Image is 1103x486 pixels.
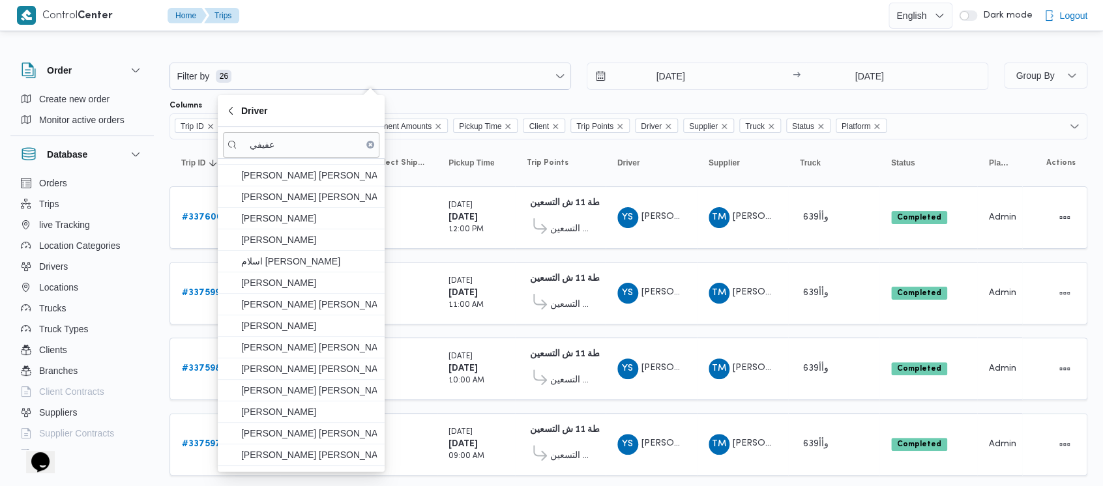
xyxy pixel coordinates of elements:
[449,202,473,209] small: [DATE]
[16,444,149,465] button: Devices
[182,289,220,297] b: # 337599
[241,361,377,377] span: [PERSON_NAME] [PERSON_NAME]
[617,283,638,304] div: Yasr Sameir Azaiaz Yousf
[182,440,221,448] b: # 337597
[216,70,231,83] span: 26 available filters
[204,8,239,23] button: Trips
[169,100,202,111] label: Columns
[241,103,267,119] span: Driver
[241,468,377,484] span: [PERSON_NAME] [PERSON_NAME]
[39,446,72,462] span: Devices
[709,283,729,304] div: Tarq Muhammad Zghlol Said
[504,122,512,130] button: Remove Pickup Time from selection in this group
[712,207,726,228] span: TM
[1016,70,1054,81] span: Group By
[709,434,729,455] div: Tarq Muhammad Zghlol Said
[182,285,220,301] a: #337599
[16,402,149,423] button: Suppliers
[641,288,716,296] span: [PERSON_NAME]
[989,440,1016,448] span: Admin
[891,211,947,224] span: Completed
[241,404,377,420] span: [PERSON_NAME]
[449,278,473,285] small: [DATE]
[804,63,934,89] input: Press the down key to open a popover containing a calendar.
[616,122,624,130] button: Remove Trip Points from selection in this group
[530,274,611,283] b: محطة 11 ش التسعين
[1054,283,1075,304] button: Actions
[641,119,662,134] span: Driver
[641,364,716,372] span: [PERSON_NAME]
[39,259,68,274] span: Drivers
[449,453,484,460] small: 09:00 AM
[989,213,1016,222] span: Admin
[803,289,829,297] span: 639وأأ
[241,275,377,291] span: [PERSON_NAME]
[241,232,377,248] span: [PERSON_NAME]
[47,63,72,78] h3: Order
[709,358,729,379] div: Tarq Muhammad Zghlol Said
[241,382,377,398] span: [PERSON_NAME] [PERSON_NAME]
[786,119,831,133] span: Status
[241,210,377,226] span: [PERSON_NAME]
[550,373,594,388] span: محطة 11 ش التسعين
[16,235,149,256] button: Location Categories
[664,122,672,130] button: Remove Driver from selection in this group
[459,119,501,134] span: Pickup Time
[16,109,149,130] button: Monitor active orders
[800,158,821,168] span: Truck
[570,119,630,133] span: Trip Points
[208,158,218,168] svg: Sorted in descending order
[989,364,1016,373] span: Admin
[241,339,377,355] span: [PERSON_NAME] [PERSON_NAME]
[449,429,473,436] small: [DATE]
[39,384,104,399] span: Client Contracts
[1059,8,1087,23] span: Logout
[1046,158,1076,168] span: Actions
[984,152,1016,173] button: Platform
[449,289,478,297] b: [DATE]
[891,158,915,168] span: Status
[550,222,594,237] span: محطة 11 ش التسعين
[612,152,690,173] button: Driver
[39,321,88,337] span: Truck Types
[39,363,78,379] span: Branches
[182,364,221,373] b: # 337598
[449,377,484,384] small: 10:00 AM
[39,112,125,128] span: Monitor active orders
[168,8,207,23] button: Home
[16,423,149,444] button: Supplier Contracts
[443,152,508,173] button: Pickup Time
[16,89,149,109] button: Create new order
[689,119,718,134] span: Supplier
[176,152,228,173] button: Trip IDSorted in descending order
[527,158,568,168] span: Trip Points
[1054,207,1075,228] button: Actions
[795,152,873,173] button: Truck
[529,119,549,134] span: Client
[340,119,432,134] span: Collect Shipment Amounts
[39,238,121,253] span: Location Categories
[733,288,807,296] span: [PERSON_NAME]
[16,360,149,381] button: Branches
[449,440,478,448] b: [DATE]
[1004,63,1087,89] button: Group By
[13,434,55,473] iframe: chat widget
[16,277,149,298] button: Locations
[617,358,638,379] div: Yasr Sameir Azaiaz Yousf
[10,173,154,455] div: Database
[712,283,726,304] span: TM
[622,207,633,228] span: YS
[733,364,807,372] span: [PERSON_NAME]
[453,119,518,133] span: Pickup Time
[39,342,67,358] span: Clients
[10,89,154,136] div: Order
[181,119,204,134] span: Trip ID
[16,256,149,277] button: Drivers
[989,289,1016,297] span: Admin
[39,196,59,212] span: Trips
[897,440,941,448] b: Completed
[733,439,807,448] span: [PERSON_NAME]
[803,364,829,373] span: 639وأأ
[207,122,214,130] button: Remove Trip ID from selection in this group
